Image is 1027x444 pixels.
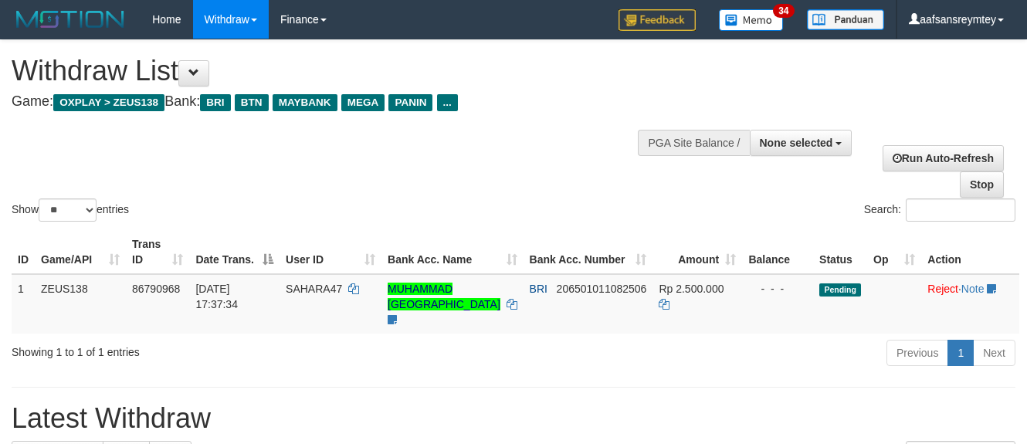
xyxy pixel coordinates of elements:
span: MEGA [341,94,385,111]
span: PANIN [388,94,432,111]
div: PGA Site Balance / [638,130,749,156]
a: 1 [947,340,974,366]
img: Feedback.jpg [619,9,696,31]
th: Balance [742,230,813,274]
span: ... [437,94,458,111]
th: Bank Acc. Number: activate to sort column ascending [524,230,653,274]
th: Amount: activate to sort column ascending [652,230,742,274]
span: None selected [760,137,833,149]
th: Action [921,230,1019,274]
th: Game/API: activate to sort column ascending [35,230,126,274]
th: Status [813,230,867,274]
h4: Game: Bank: [12,94,669,110]
td: 1 [12,274,35,334]
th: Bank Acc. Name: activate to sort column ascending [381,230,524,274]
a: Note [961,283,985,295]
div: - - - [748,281,807,297]
img: Button%20Memo.svg [719,9,784,31]
img: MOTION_logo.png [12,8,129,31]
div: Showing 1 to 1 of 1 entries [12,338,416,360]
input: Search: [906,198,1015,222]
img: panduan.png [807,9,884,30]
a: Reject [927,283,958,295]
span: OXPLAY > ZEUS138 [53,94,164,111]
a: Previous [886,340,948,366]
button: None selected [750,130,852,156]
h1: Withdraw List [12,56,669,86]
a: Next [973,340,1015,366]
label: Search: [864,198,1015,222]
td: · [921,274,1019,334]
span: 34 [773,4,794,18]
a: Run Auto-Refresh [883,145,1004,171]
th: Trans ID: activate to sort column ascending [126,230,189,274]
select: Showentries [39,198,97,222]
a: MUHAMMAD [GEOGRAPHIC_DATA] [388,283,500,310]
th: ID [12,230,35,274]
a: Stop [960,171,1004,198]
span: Copy 206501011082506 to clipboard [557,283,647,295]
span: [DATE] 17:37:34 [195,283,238,310]
th: User ID: activate to sort column ascending [280,230,381,274]
span: SAHARA47 [286,283,342,295]
th: Op: activate to sort column ascending [867,230,921,274]
h1: Latest Withdraw [12,403,1015,434]
span: BRI [200,94,230,111]
span: BTN [235,94,269,111]
label: Show entries [12,198,129,222]
span: 86790968 [132,283,180,295]
span: Pending [819,283,861,297]
span: MAYBANK [273,94,337,111]
span: Rp 2.500.000 [659,283,724,295]
span: BRI [530,283,547,295]
td: ZEUS138 [35,274,126,334]
th: Date Trans.: activate to sort column descending [189,230,280,274]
